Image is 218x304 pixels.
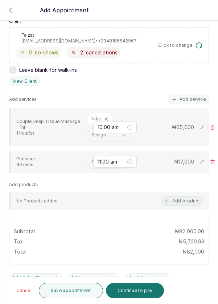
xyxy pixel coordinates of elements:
p: Tax [14,238,23,245]
p: Nike [91,116,101,122]
span: 82,000 [187,248,204,255]
span: cancellations [86,49,118,56]
button: Add promo code [68,273,120,283]
span: 5,720.93 [183,238,204,245]
input: Select time [98,123,126,131]
p: 1 hour(s) [16,130,82,136]
span: 17,000 [178,159,194,165]
p: Add Appointment [40,6,89,15]
p: Pedicure [16,156,82,162]
span: 65,000 [176,124,194,130]
span: Leave blank for walk-ins [19,66,77,74]
p: Add services [9,96,37,102]
button: Add discount [126,273,170,283]
button: View Client [9,77,40,86]
p: Add products [9,182,38,188]
p: ₦ [172,124,194,131]
span: 2 [80,49,83,56]
button: Cancel [12,283,36,298]
p: ₦82,000.00 [175,228,204,235]
button: Add Extra Charge [9,273,62,283]
p: Couple Deep Tissue Massage - 1hr [16,119,82,130]
p: 30 mins [16,162,82,168]
p: ₦ [182,248,204,255]
button: Save appointment [39,283,103,298]
span: no-shows [35,49,58,56]
p: ₦ [174,158,194,165]
p: Subtotal [14,228,35,235]
span: 0 [29,49,32,56]
p: No Products added [16,198,58,204]
input: Select time [98,158,126,166]
button: Continue to pay [106,283,164,298]
p: ₦ [178,238,204,245]
button: Add service [168,95,209,104]
p: Total [14,248,26,255]
button: Add product [161,196,203,206]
